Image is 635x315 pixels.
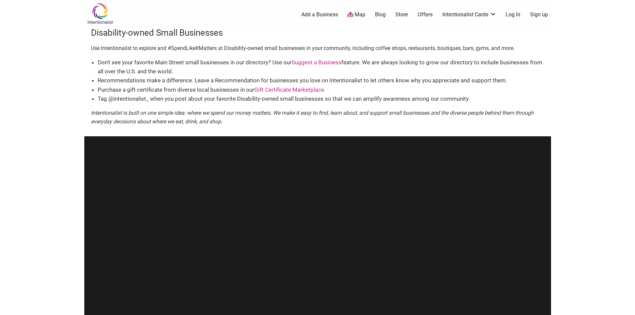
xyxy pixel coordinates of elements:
[98,76,544,85] li: Recommendations make a difference. Leave a Recommendation for businesses you love on Intentionali...
[301,11,338,18] a: Add a Business
[91,44,544,53] p: Use Intentionalist to explore and #SpendLikeItMatters at Disability-owned small businesses in you...
[347,11,365,19] a: Map
[375,11,386,18] a: Blog
[98,85,544,94] li: Purchase a gift certificate from diverse local businesses in our .
[442,11,496,18] a: Intentionalist Cards
[530,11,548,18] a: Sign up
[84,3,116,24] img: Intentionalist
[91,27,544,39] h3: Disability-owned Small Businesses
[98,58,544,76] li: Don’t see your favorite Main Street small businesses in our directory? Use our feature. We are al...
[98,94,544,103] li: Tag @intentionalist_ when you post about your favorite Disability-owned small businesses so that ...
[91,110,534,125] em: Intentionalist is built on one simple idea: where we spend our money matters. We make it easy to ...
[418,11,433,18] a: Offers
[292,59,341,66] a: Suggest a Business
[395,11,408,18] a: Store
[506,11,520,18] a: Log In
[254,86,324,93] a: Gift Certificate Marketplace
